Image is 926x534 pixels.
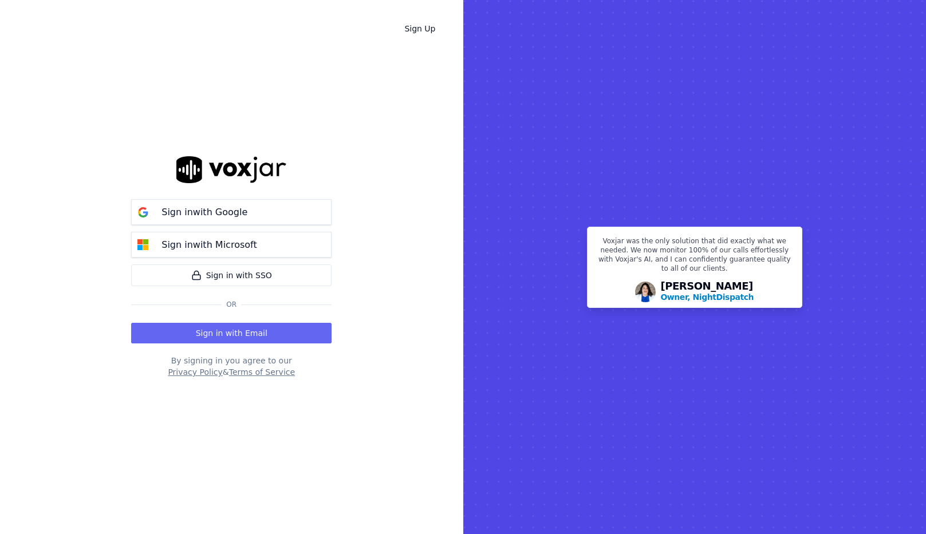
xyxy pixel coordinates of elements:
img: Avatar [635,282,656,302]
p: Sign in with Google [161,205,247,219]
img: google Sign in button [132,201,155,224]
button: Sign inwith Google [131,199,332,225]
p: Owner, NightDispatch [660,291,754,303]
span: Or [222,300,241,309]
a: Sign in with SSO [131,264,332,286]
div: [PERSON_NAME] [660,281,754,303]
p: Sign in with Microsoft [161,238,257,252]
div: By signing in you agree to our & [131,355,332,378]
button: Terms of Service [229,366,295,378]
button: Sign inwith Microsoft [131,232,332,258]
button: Privacy Policy [168,366,222,378]
img: microsoft Sign in button [132,234,155,256]
img: logo [176,156,286,183]
button: Sign in with Email [131,323,332,343]
a: Sign Up [395,18,444,39]
p: Voxjar was the only solution that did exactly what we needed. We now monitor 100% of our calls ef... [594,236,795,278]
